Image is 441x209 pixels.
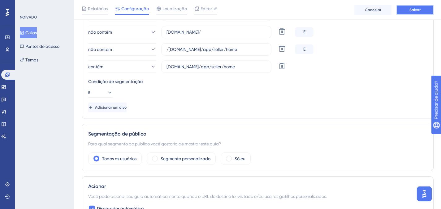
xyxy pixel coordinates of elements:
font: Condição de segmentação [88,79,143,84]
input: seusite.com/caminho [166,29,266,36]
font: Guias [25,30,37,35]
button: Pontos de acesso [20,41,59,52]
button: Guias [20,27,37,38]
font: E [303,47,305,52]
iframe: Iniciador do Assistente de IA do UserGuiding [415,185,434,203]
font: Você pode acionar seu guia automaticamente quando o URL de destino for visitado e/ou usar os gati... [88,194,327,199]
font: Temas [25,57,38,62]
font: Localização [162,6,187,11]
font: Relatórios [88,6,108,11]
font: Pontos de acesso [25,44,59,49]
button: Adicionar um alvo [88,102,127,112]
font: Segmentação de público [88,131,146,137]
font: Acionar [88,183,106,189]
font: Cancelar [365,8,381,12]
button: não contém [88,26,156,38]
font: E [88,90,90,95]
font: Editor [201,6,212,11]
font: Só eu [235,156,245,161]
button: não contém [88,43,156,56]
font: NOIVADO [20,15,37,19]
font: Adicionar um alvo [95,105,127,110]
font: Para qual segmento do público você gostaria de mostrar este guia? [88,141,221,146]
input: seusite.com/caminho [166,46,266,53]
button: contém [88,61,156,73]
font: E [303,29,305,35]
font: Todos os usuários [102,156,136,161]
font: Segmento personalizado [161,156,210,161]
input: seusite.com/caminho [166,63,266,70]
button: E [88,88,113,98]
button: Salvar [396,5,434,15]
button: Cancelar [354,5,391,15]
font: Precisar de ajuda? [15,3,53,7]
font: não contém [88,47,112,52]
font: Configuração [121,6,149,11]
font: contém [88,64,103,69]
font: não contém [88,30,112,35]
font: Salvar [409,8,421,12]
button: Temas [20,54,38,65]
